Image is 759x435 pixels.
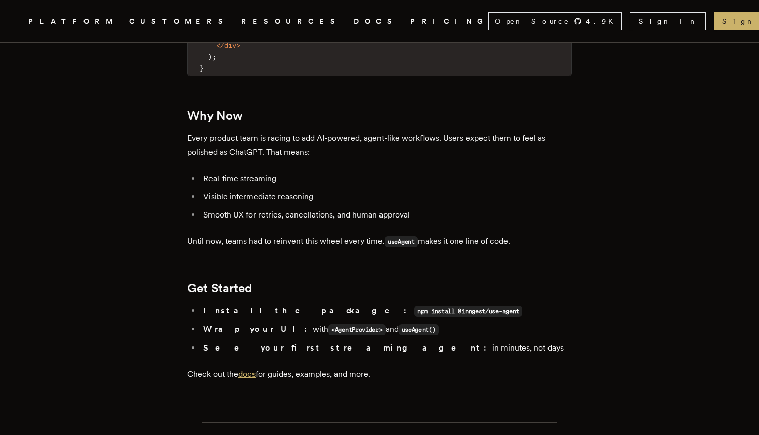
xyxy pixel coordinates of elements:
[212,53,216,61] span: ;
[187,367,572,381] p: Check out the for guides, examples, and more.
[203,324,313,334] strong: Wrap your UI:
[200,171,572,186] li: Real-time streaming
[203,306,412,315] strong: Install the package:
[200,322,572,337] li: with and
[203,343,492,353] strong: See your first streaming agent:
[328,324,386,335] code: <AgentProvider>
[187,131,572,159] p: Every product team is racing to add AI-powered, agent-like workflows. Users expect them to feel a...
[216,41,224,49] span: </
[200,341,572,355] li: in minutes, not days
[28,15,117,28] button: PLATFORM
[354,15,398,28] a: DOCS
[630,12,706,30] a: Sign In
[414,306,522,317] code: npm install @inngest/use-agent
[200,190,572,204] li: Visible intermediate reasoning
[586,16,619,26] span: 4.9 K
[187,234,572,249] p: Until now, teams had to reinvent this wheel every time. makes it one line of code.
[224,41,236,49] span: div
[129,15,229,28] a: CUSTOMERS
[241,15,342,28] button: RESOURCES
[495,16,570,26] span: Open Source
[399,324,439,335] code: useAgent()
[385,236,418,247] code: useAgent
[238,369,256,379] a: docs
[187,281,572,295] h2: Get Started
[236,41,240,49] span: >
[410,15,488,28] a: PRICING
[200,208,572,222] li: Smooth UX for retries, cancellations, and human approval
[208,53,212,61] span: )
[200,64,204,72] span: }
[187,109,572,123] h2: Why Now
